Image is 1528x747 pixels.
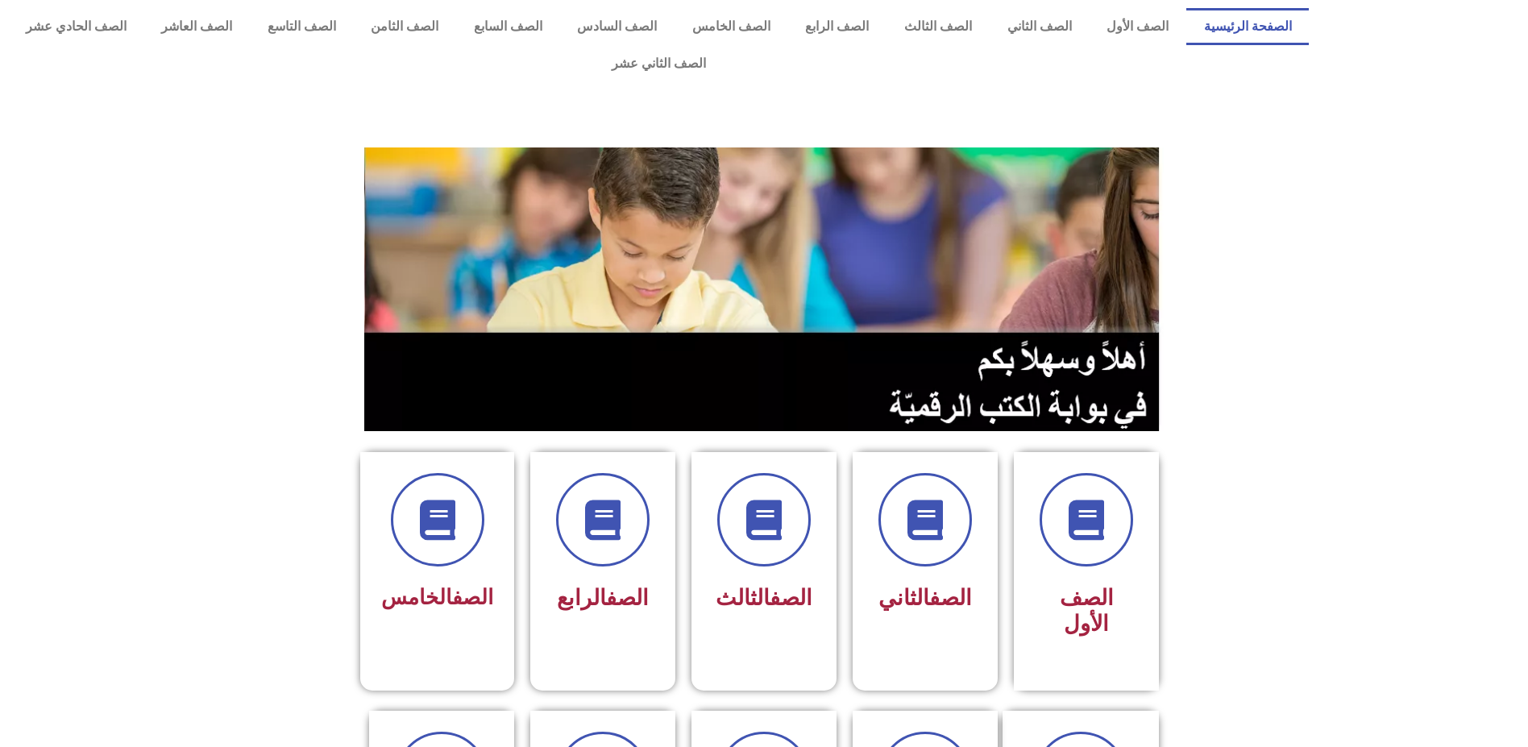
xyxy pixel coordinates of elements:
a: الصف الخامس [675,8,788,45]
a: الصف الرابع [788,8,887,45]
a: الصف الثالث [886,8,990,45]
a: الصف الثاني عشر [8,45,1309,82]
span: الرابع [557,585,649,611]
a: الصف الثامن [354,8,457,45]
a: الصف السادس [560,8,675,45]
a: الصف [452,585,493,609]
span: الصف الأول [1060,585,1114,637]
span: الثاني [878,585,972,611]
a: الصف السابع [456,8,560,45]
a: الصف [770,585,812,611]
a: الصف العاشر [144,8,251,45]
a: الصف الأول [1089,8,1186,45]
a: الصف [606,585,649,611]
span: الخامس [381,585,493,609]
span: الثالث [716,585,812,611]
a: الصف [929,585,972,611]
a: الصفحة الرئيسية [1186,8,1310,45]
a: الصف الحادي عشر [8,8,144,45]
a: الصف التاسع [250,8,354,45]
a: الصف الثاني [990,8,1090,45]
